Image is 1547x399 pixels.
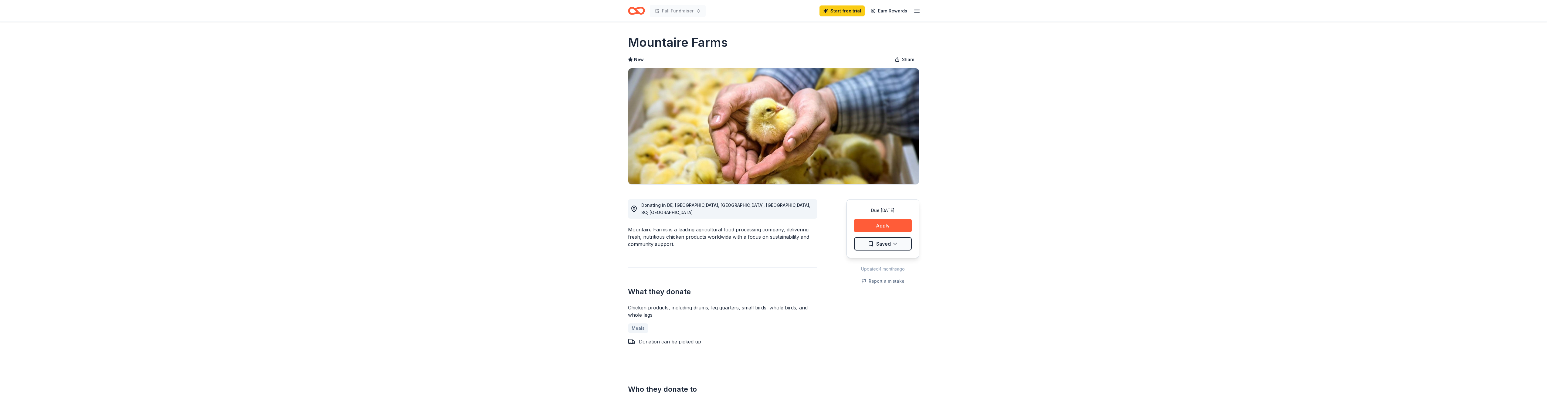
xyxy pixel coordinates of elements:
span: Saved [876,240,891,248]
button: Saved [854,237,912,251]
div: Mountaire Farms is a leading agricultural food processing company, delivering fresh, nutritious c... [628,226,817,248]
span: New [634,56,644,63]
span: Share [902,56,914,63]
h2: What they donate [628,287,817,297]
div: Donation can be picked up [639,338,701,345]
button: Apply [854,219,912,232]
h2: Who they donate to [628,384,817,394]
div: Chicken products, including drums, leg quarters, small birds, whole birds, and whole legs [628,304,817,319]
a: Start free trial [819,5,865,16]
a: Meals [628,323,648,333]
span: Donating in DE; [GEOGRAPHIC_DATA]; [GEOGRAPHIC_DATA]; [GEOGRAPHIC_DATA]; SC; [GEOGRAPHIC_DATA] [641,203,810,215]
button: Share [890,53,919,66]
a: Earn Rewards [867,5,911,16]
h1: Mountaire Farms [628,34,728,51]
a: Home [628,4,645,18]
img: Image for Mountaire Farms [628,68,919,184]
div: Due [DATE] [854,207,912,214]
button: Report a mistake [861,278,904,285]
button: Fall Fundraiser [650,5,706,17]
span: Fall Fundraiser [662,7,694,15]
div: Updated 4 months ago [846,265,919,273]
